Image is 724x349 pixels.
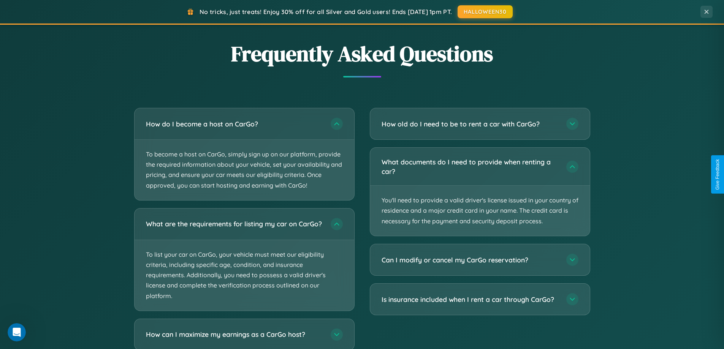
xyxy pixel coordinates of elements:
iframe: Intercom live chat [8,323,26,341]
h3: Can I modify or cancel my CarGo reservation? [382,255,559,265]
div: Give Feedback [715,159,720,190]
span: No tricks, just treats! Enjoy 30% off for all Silver and Gold users! Ends [DATE] 1pm PT. [200,8,452,16]
h3: How old do I need to be to rent a car with CarGo? [382,119,559,129]
h2: Frequently Asked Questions [134,39,590,68]
p: To become a host on CarGo, simply sign up on our platform, provide the required information about... [135,140,354,200]
h3: Is insurance included when I rent a car through CarGo? [382,295,559,304]
p: To list your car on CarGo, your vehicle must meet our eligibility criteria, including specific ag... [135,240,354,311]
h3: What are the requirements for listing my car on CarGo? [146,219,323,229]
h3: How can I maximize my earnings as a CarGo host? [146,330,323,339]
button: HALLOWEEN30 [458,5,513,18]
h3: What documents do I need to provide when renting a car? [382,157,559,176]
p: You'll need to provide a valid driver's license issued in your country of residence and a major c... [370,186,590,236]
h3: How do I become a host on CarGo? [146,119,323,129]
